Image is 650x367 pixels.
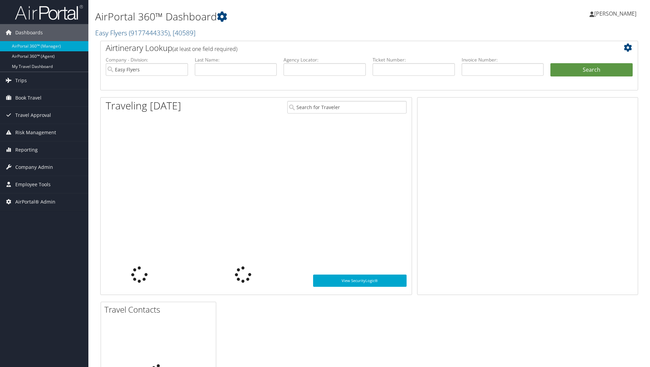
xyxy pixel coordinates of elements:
span: ( 9177444335 ) [129,28,170,37]
a: [PERSON_NAME] [589,3,643,24]
span: , [ 40589 ] [170,28,195,37]
label: Ticket Number: [373,56,455,63]
span: AirPortal® Admin [15,193,55,210]
button: Search [550,63,633,77]
span: Employee Tools [15,176,51,193]
input: Search for Traveler [287,101,407,113]
a: Easy Flyers [95,28,195,37]
h1: Traveling [DATE] [106,99,181,113]
span: Travel Approval [15,107,51,124]
h2: Travel Contacts [104,304,216,315]
label: Invoice Number: [462,56,544,63]
h1: AirPortal 360™ Dashboard [95,10,461,24]
span: Risk Management [15,124,56,141]
a: View SecurityLogic® [313,275,407,287]
span: Trips [15,72,27,89]
label: Company - Division: [106,56,188,63]
span: (at least one field required) [172,45,237,53]
h2: Airtinerary Lookup [106,42,588,54]
span: [PERSON_NAME] [594,10,636,17]
span: Dashboards [15,24,43,41]
span: Reporting [15,141,38,158]
label: Last Name: [195,56,277,63]
span: Book Travel [15,89,41,106]
label: Agency Locator: [284,56,366,63]
img: airportal-logo.png [15,4,83,20]
span: Company Admin [15,159,53,176]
